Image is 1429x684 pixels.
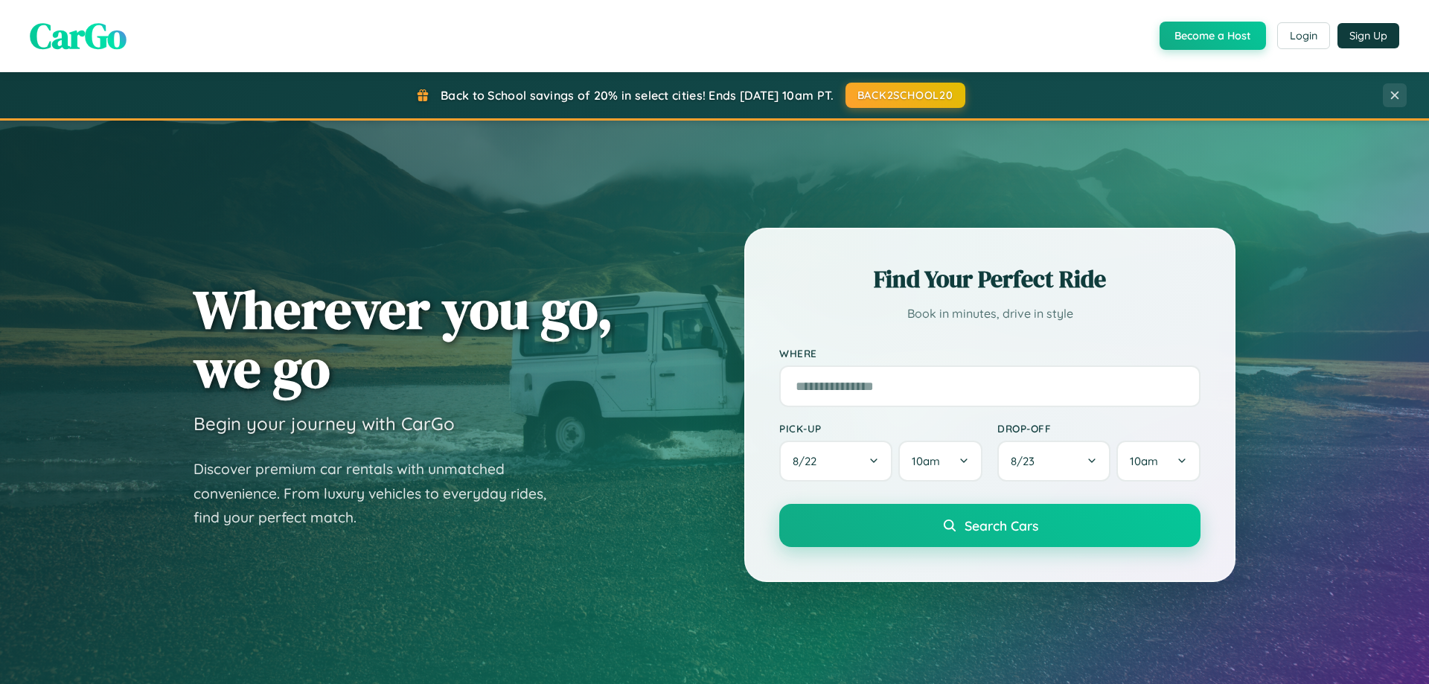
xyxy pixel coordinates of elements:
button: Become a Host [1160,22,1266,50]
p: Discover premium car rentals with unmatched convenience. From luxury vehicles to everyday rides, ... [194,457,566,530]
button: Sign Up [1337,23,1399,48]
button: 8/23 [997,441,1110,482]
label: Pick-up [779,422,982,435]
span: CarGo [30,11,127,60]
span: 8 / 22 [793,454,824,468]
h3: Begin your journey with CarGo [194,412,455,435]
span: Search Cars [965,517,1038,534]
button: 8/22 [779,441,892,482]
span: 10am [1130,454,1158,468]
button: Login [1277,22,1330,49]
h1: Wherever you go, we go [194,280,613,397]
label: Drop-off [997,422,1201,435]
button: 10am [1116,441,1201,482]
button: 10am [898,441,982,482]
button: BACK2SCHOOL20 [845,83,965,108]
span: Back to School savings of 20% in select cities! Ends [DATE] 10am PT. [441,88,834,103]
p: Book in minutes, drive in style [779,303,1201,325]
h2: Find Your Perfect Ride [779,263,1201,295]
button: Search Cars [779,504,1201,547]
span: 8 / 23 [1011,454,1042,468]
span: 10am [912,454,940,468]
label: Where [779,347,1201,359]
